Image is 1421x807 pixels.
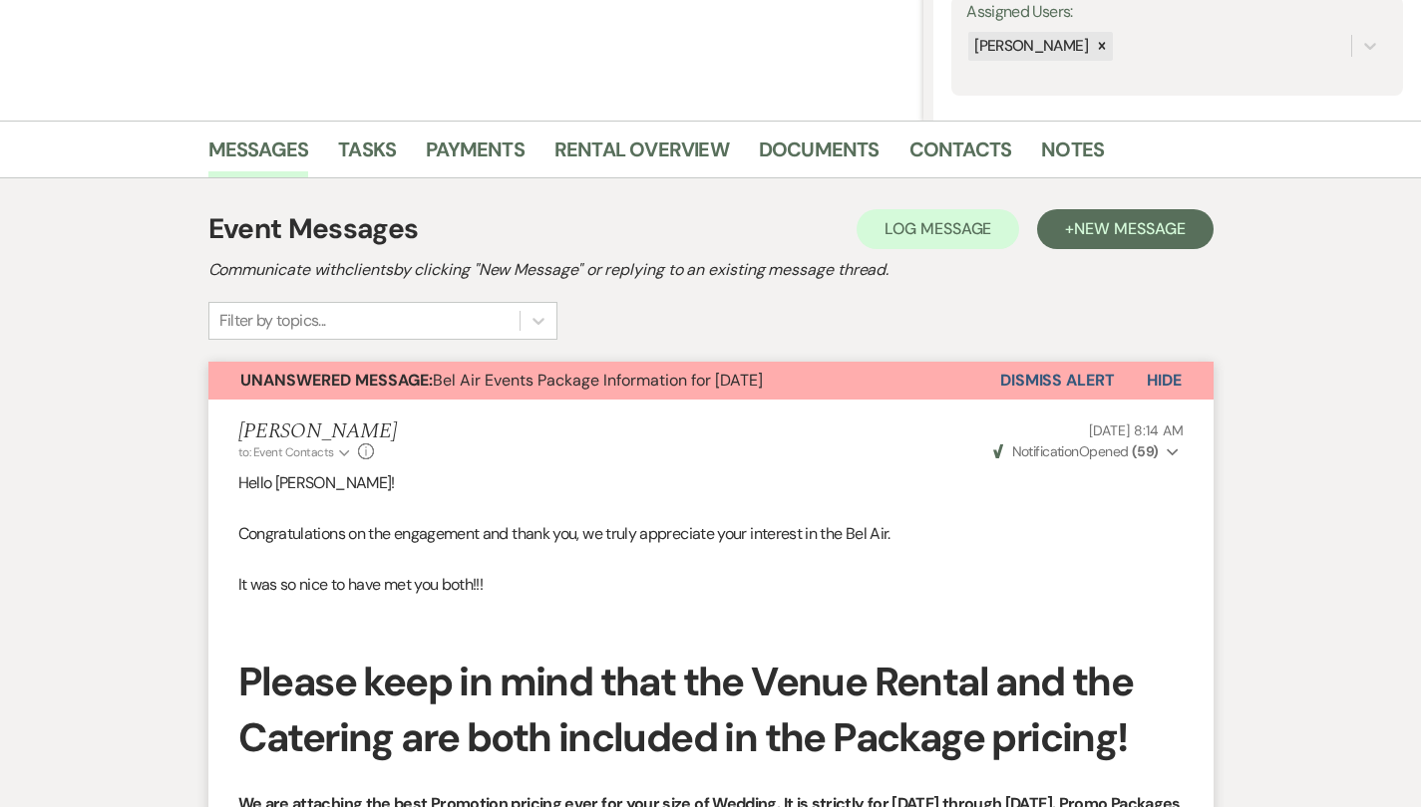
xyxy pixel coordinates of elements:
p: Hello [PERSON_NAME]! [238,470,1184,496]
button: Unanswered Message:Bel Air Events Package Information for [DATE] [208,362,1000,400]
button: Dismiss Alert [1000,362,1115,400]
span: [DATE] 8:14 AM [1089,421,1183,439]
div: [PERSON_NAME] [968,32,1091,61]
h2: Communicate with clients by clicking "New Message" or replying to an existing message thread. [208,258,1214,282]
strong: ( 59 ) [1132,442,1159,460]
a: Rental Overview [554,134,729,177]
span: to: Event Contacts [238,444,334,460]
span: Log Message [885,218,991,239]
button: to: Event Contacts [238,443,353,461]
a: Notes [1041,134,1104,177]
button: Hide [1115,362,1214,400]
strong: Unanswered Message: [240,370,433,391]
h1: Event Messages [208,208,419,250]
p: Congratulations on the engagement and thank you, we truly appreciate your interest in the Bel Air. [238,521,1184,547]
span: New Message [1074,218,1185,239]
span: Bel Air Events Package Information for [DATE] [240,370,763,391]
h5: [PERSON_NAME] [238,419,397,444]
a: Messages [208,134,309,177]
button: +New Message [1037,209,1213,249]
a: Contacts [909,134,1012,177]
strong: Please keep in mind that the Venue Rental and the Catering are both included in the Package pricing! [238,656,1134,763]
a: Documents [759,134,880,177]
a: Payments [426,134,525,177]
p: It was so nice to have met you both!!! [238,572,1184,598]
span: Notification [1012,442,1079,460]
a: Tasks [338,134,396,177]
button: NotificationOpened (59) [990,441,1183,462]
button: Log Message [857,209,1019,249]
span: Hide [1147,370,1182,391]
span: Opened [993,442,1159,460]
div: Filter by topics... [219,309,326,333]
